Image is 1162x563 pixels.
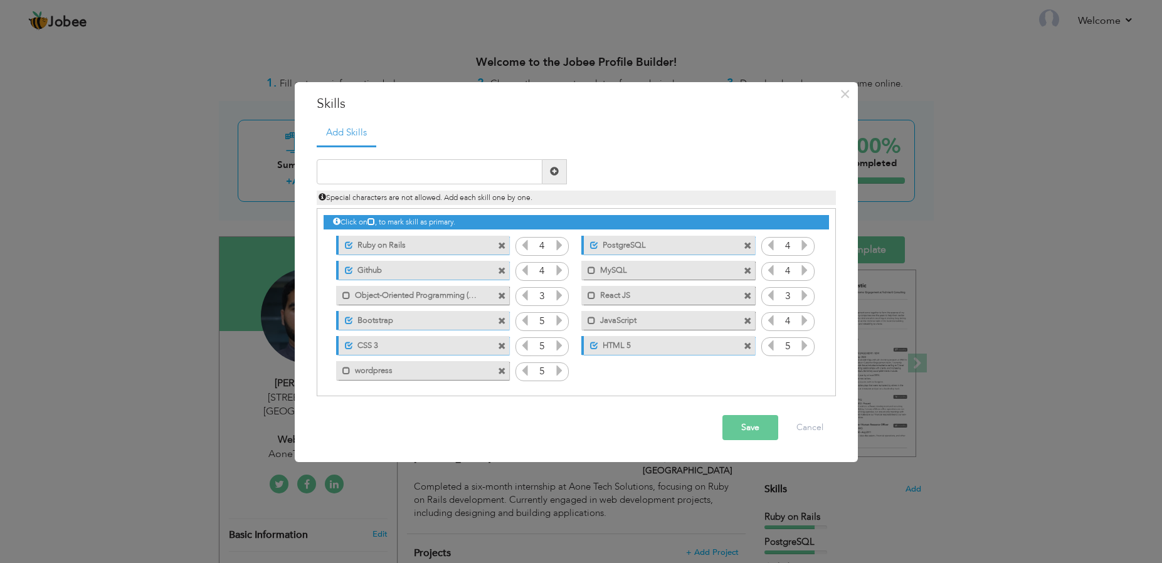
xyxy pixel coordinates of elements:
label: HTML 5 [598,336,723,352]
label: PostgreSQL [598,236,723,251]
label: Ruby on Rails [353,236,478,251]
label: wordpress [351,361,477,377]
label: Bootstrap [353,311,478,327]
label: MySQL [596,261,722,276]
div: Click on , to mark skill as primary. [324,215,829,229]
label: React JS [596,286,722,302]
span: × [840,83,850,105]
label: Object-Oriented Programming (OOP) [351,286,477,302]
a: Add Skills [317,120,376,147]
span: Special characters are not allowed. Add each skill one by one. [319,192,532,203]
button: Close [835,84,855,104]
label: Github [353,261,478,276]
label: JavaScript [596,311,722,327]
button: Save [722,415,778,440]
h3: Skills [317,95,836,113]
button: Cancel [784,415,836,440]
label: CSS 3 [353,336,478,352]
